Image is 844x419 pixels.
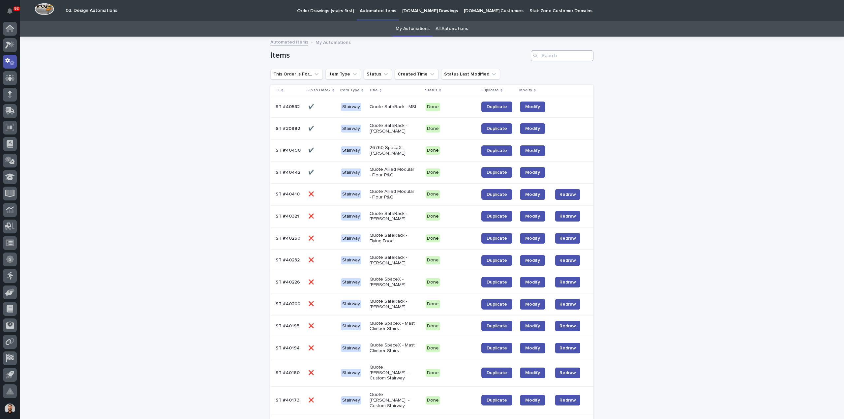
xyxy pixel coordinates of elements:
[308,256,315,263] p: ❌
[276,190,301,197] p: ST #40410
[555,299,580,310] button: Redraw
[481,368,512,378] a: Duplicate
[341,190,361,198] div: Stairway
[487,214,507,219] span: Duplicate
[426,278,440,286] div: Done
[15,6,19,11] p: 93
[308,125,315,132] p: ✔️
[525,280,540,284] span: Modify
[426,234,440,243] div: Done
[555,277,580,287] button: Redraw
[270,69,323,79] button: This Order is For...
[341,103,361,111] div: Stairway
[559,397,576,404] span: Redraw
[308,87,331,94] p: Up to Date?
[487,170,507,175] span: Duplicate
[559,213,576,220] span: Redraw
[66,8,117,14] h2: 03. Design Automations
[520,233,545,244] a: Modify
[481,395,512,405] a: Duplicate
[559,257,576,264] span: Redraw
[525,192,540,197] span: Modify
[276,256,301,263] p: ST #40232
[341,322,361,330] div: Stairway
[276,146,302,153] p: ST #40490
[487,324,507,328] span: Duplicate
[520,211,545,222] a: Modify
[276,300,302,307] p: ST #40200
[559,301,576,308] span: Redraw
[341,234,361,243] div: Stairway
[308,396,315,403] p: ❌
[270,249,593,271] tr: ST #40232ST #40232 ❌❌ StairwayQuote SafeRack - [PERSON_NAME]DoneDuplicateModifyRedraw
[426,322,440,330] div: Done
[481,277,512,287] a: Duplicate
[559,345,576,351] span: Redraw
[426,369,440,377] div: Done
[487,258,507,263] span: Duplicate
[341,369,361,377] div: Stairway
[341,300,361,308] div: Stairway
[487,105,507,109] span: Duplicate
[481,102,512,112] a: Duplicate
[308,146,315,153] p: ✔️
[370,277,417,288] p: Quote SpaceX - [PERSON_NAME]
[308,190,315,197] p: ❌
[525,126,540,131] span: Modify
[481,211,512,222] a: Duplicate
[520,189,545,200] a: Modify
[481,145,512,156] a: Duplicate
[481,321,512,331] a: Duplicate
[270,183,593,205] tr: ST #40410ST #40410 ❌❌ StairwayQuote Allied Modular - Flour P&GDoneDuplicateModifyRedraw
[525,258,540,263] span: Modify
[520,277,545,287] a: Modify
[308,168,315,175] p: ✔️
[340,87,360,94] p: Item Type
[276,278,301,285] p: ST #40226
[370,392,417,408] p: Quote [PERSON_NAME] - Custom Stairway
[308,212,315,219] p: ❌
[370,189,417,200] p: Quote Allied Modular - Flour P&G
[555,255,580,266] button: Redraw
[276,168,302,175] p: ST #40442
[370,145,417,156] p: 26760 SpaceX - [PERSON_NAME]
[555,189,580,200] button: Redraw
[555,233,580,244] button: Redraw
[559,235,576,242] span: Redraw
[481,123,512,134] a: Duplicate
[276,396,301,403] p: ST #40173
[487,346,507,350] span: Duplicate
[559,370,576,376] span: Redraw
[525,148,540,153] span: Modify
[370,365,417,381] p: Quote [PERSON_NAME] - Custom Stairway
[426,125,440,133] div: Done
[487,371,507,375] span: Duplicate
[487,398,507,403] span: Duplicate
[364,69,392,79] button: Status
[525,236,540,241] span: Modify
[559,191,576,198] span: Redraw
[525,346,540,350] span: Modify
[308,344,315,351] p: ❌
[396,21,430,37] a: My Automations
[555,321,580,331] button: Redraw
[270,38,308,45] a: Automated Items
[270,271,593,293] tr: ST #40226ST #40226 ❌❌ StairwayQuote SpaceX - [PERSON_NAME]DoneDuplicateModifyRedraw
[8,8,17,18] div: Notifications93
[520,255,545,266] a: Modify
[487,148,507,153] span: Duplicate
[555,343,580,353] button: Redraw
[308,103,315,110] p: ✔️
[276,103,301,110] p: ST #40532
[370,233,417,244] p: Quote SafeRack - Flying Food
[481,255,512,266] a: Duplicate
[555,395,580,405] button: Redraw
[426,212,440,221] div: Done
[341,146,361,155] div: Stairway
[370,299,417,310] p: Quote SafeRack - [PERSON_NAME]
[276,369,301,376] p: ST #40180
[426,103,440,111] div: Done
[481,299,512,310] a: Duplicate
[481,167,512,178] a: Duplicate
[487,236,507,241] span: Duplicate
